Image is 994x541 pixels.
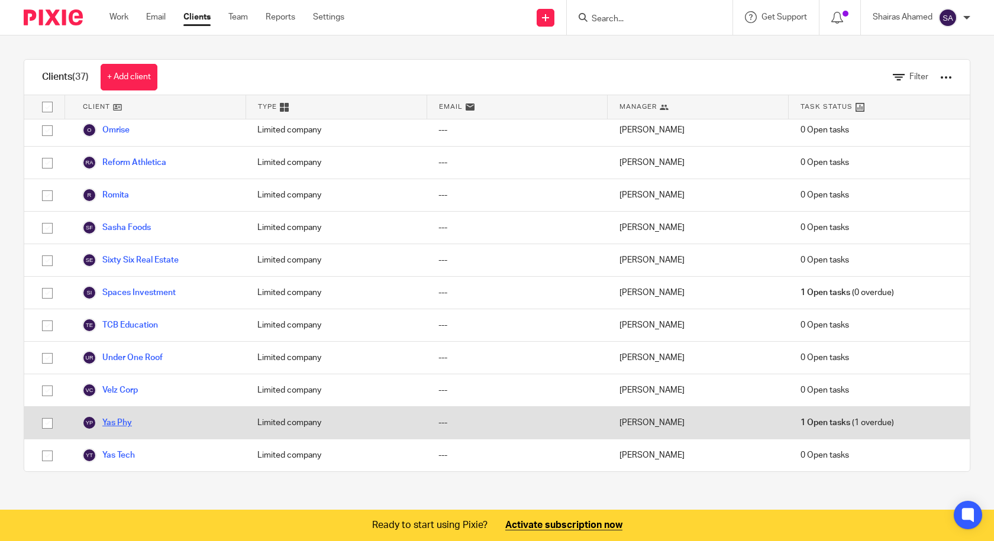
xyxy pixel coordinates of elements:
div: [PERSON_NAME] [608,277,789,309]
a: Settings [313,11,344,23]
span: Filter [909,73,928,81]
div: Limited company [246,179,427,211]
a: TCB Education [82,318,158,332]
div: --- [427,147,608,179]
img: svg%3E [82,188,96,202]
span: Manager [619,102,657,112]
div: --- [427,212,608,244]
div: Limited company [246,114,427,146]
div: Limited company [246,342,427,374]
img: svg%3E [82,253,96,267]
p: Shairas Ahamed [873,11,932,23]
img: svg%3E [82,416,96,430]
a: Omrise [82,123,130,137]
img: svg%3E [82,286,96,300]
img: svg%3E [82,448,96,462]
input: Search [590,14,697,25]
h1: Clients [42,71,89,83]
span: Task Status [801,102,853,112]
span: (1 overdue) [801,417,894,429]
div: [PERSON_NAME] [608,309,789,341]
div: Limited company [246,374,427,406]
a: Romita [82,188,129,202]
div: Limited company [246,212,427,244]
div: [PERSON_NAME] [608,244,789,276]
a: Velz Corp [82,383,138,397]
input: Select all [36,96,59,118]
img: svg%3E [938,8,957,27]
span: (0 overdue) [801,287,894,299]
div: --- [427,179,608,211]
a: Clients [183,11,211,23]
div: Limited company [246,277,427,309]
span: 0 Open tasks [801,352,849,364]
img: svg%3E [82,156,96,170]
span: 0 Open tasks [801,189,849,201]
div: [PERSON_NAME] [608,374,789,406]
div: [PERSON_NAME] [608,114,789,146]
a: Spaces Investment [82,286,176,300]
a: Email [146,11,166,23]
a: Sasha Foods [82,221,151,235]
span: 0 Open tasks [801,254,849,266]
a: Team [228,11,248,23]
div: --- [427,342,608,374]
div: --- [427,309,608,341]
span: (37) [72,72,89,82]
img: Pixie [24,9,83,25]
span: 0 Open tasks [801,449,849,461]
a: Yas Tech [82,448,135,462]
img: svg%3E [82,351,96,365]
span: Email [439,102,463,112]
div: Limited company [246,244,427,276]
img: svg%3E [82,123,96,137]
span: 0 Open tasks [801,384,849,396]
a: Reports [266,11,295,23]
div: [PERSON_NAME] [608,179,789,211]
a: Under One Roof [82,351,163,365]
span: 1 Open tasks [801,287,850,299]
div: --- [427,114,608,146]
span: 0 Open tasks [801,124,849,136]
div: [PERSON_NAME] [608,212,789,244]
div: Limited company [246,147,427,179]
div: --- [427,244,608,276]
div: Limited company [246,407,427,439]
img: svg%3E [82,221,96,235]
span: 0 Open tasks [801,222,849,234]
div: [PERSON_NAME] [608,407,789,439]
div: [PERSON_NAME] [608,342,789,374]
img: svg%3E [82,383,96,397]
span: 0 Open tasks [801,319,849,331]
div: --- [427,277,608,309]
span: 0 Open tasks [801,157,849,169]
span: 1 Open tasks [801,417,850,429]
img: svg%3E [82,318,96,332]
span: Type [258,102,277,112]
div: Limited company [246,309,427,341]
div: [PERSON_NAME] [608,439,789,471]
a: + Add client [101,64,157,90]
div: --- [427,439,608,471]
div: --- [427,374,608,406]
div: [PERSON_NAME] [608,147,789,179]
a: Sixty Six Real Estate [82,253,179,267]
a: Work [109,11,128,23]
a: Yas Phy [82,416,132,430]
span: Client [83,102,110,112]
span: Get Support [761,13,807,21]
div: --- [427,407,608,439]
div: Limited company [246,439,427,471]
a: Reform Athletica [82,156,166,170]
